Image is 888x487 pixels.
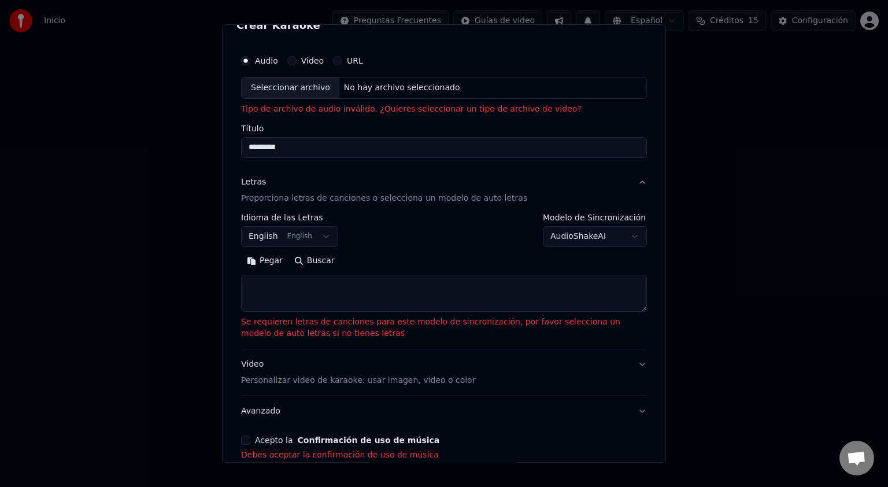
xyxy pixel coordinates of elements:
[241,176,266,188] div: Letras
[241,104,647,115] p: Tipo de archivo de audio inválido. ¿Quieres seleccionar un tipo de archivo de video?
[543,213,647,222] label: Modelo de Sincronización
[255,436,439,444] label: Acepto la
[241,252,288,270] button: Pegar
[255,57,278,65] label: Audio
[241,449,647,461] p: Debes aceptar la confirmación de uso de música
[241,124,647,132] label: Título
[241,213,338,222] label: Idioma de las Letras
[298,436,440,444] button: Acepto la
[301,57,324,65] label: Video
[236,20,652,31] h2: Crear Karaoke
[241,316,647,340] p: Se requieren letras de canciones para este modelo de sincronización, por favor selecciona un mode...
[242,78,339,98] div: Seleccionar archivo
[241,193,527,204] p: Proporciona letras de canciones o selecciona un modelo de auto letras
[241,375,475,386] p: Personalizar video de karaoke: usar imagen, video o color
[347,57,363,65] label: URL
[339,82,465,94] div: No hay archivo seleccionado
[241,396,647,426] button: Avanzado
[241,349,647,396] button: VideoPersonalizar video de karaoke: usar imagen, video o color
[241,213,647,349] div: LetrasProporciona letras de canciones o selecciona un modelo de auto letras
[241,167,647,213] button: LetrasProporciona letras de canciones o selecciona un modelo de auto letras
[241,359,475,386] div: Video
[288,252,341,270] button: Buscar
